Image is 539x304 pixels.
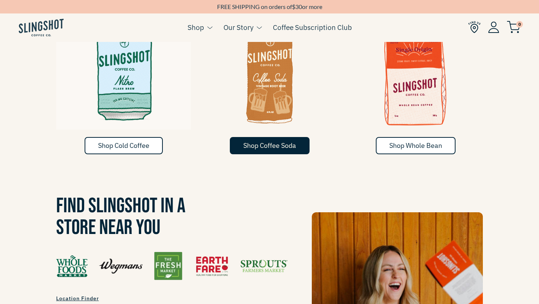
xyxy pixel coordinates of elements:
img: cart [507,21,520,33]
a: Shop Coffee Soda [230,137,310,154]
img: Find Us [468,21,481,33]
a: Coffee Soda [202,17,337,137]
a: Shop Whole Bean [376,137,456,154]
a: Coffee Subscription Club [273,22,352,33]
a: Whole Bean Coffee [348,17,483,137]
a: Cold & Flash Brew [56,17,191,137]
span: Shop Whole Bean [389,141,442,150]
a: Shop [188,22,204,33]
span: 0 [516,21,523,28]
img: Coffee Soda [202,17,337,130]
span: Shop Coffee Soda [243,141,296,150]
span: 30 [295,3,302,10]
span: Shop Cold Coffee [98,141,149,150]
img: Whole Bean Coffee [348,17,483,130]
span: Location Finder [56,295,99,302]
a: Our Story [223,22,253,33]
img: Account [488,21,499,33]
span: Find Slingshot in a Store Near You [56,194,185,240]
img: Cold & Flash Brew [56,17,191,130]
span: $ [292,3,295,10]
img: Find Us [56,252,287,280]
a: Shop Cold Coffee [85,137,163,154]
a: 0 [507,23,520,32]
